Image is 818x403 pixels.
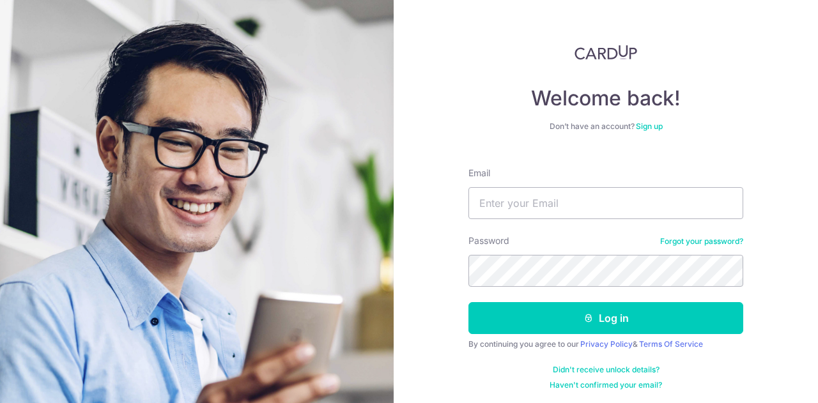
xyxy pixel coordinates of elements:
h4: Welcome back! [468,86,743,111]
div: Don’t have an account? [468,121,743,132]
a: Privacy Policy [580,339,633,349]
a: Didn't receive unlock details? [553,365,660,375]
label: Password [468,234,509,247]
input: Enter your Email [468,187,743,219]
img: CardUp Logo [575,45,637,60]
label: Email [468,167,490,179]
a: Forgot your password? [660,236,743,247]
button: Log in [468,302,743,334]
div: By continuing you agree to our & [468,339,743,349]
a: Sign up [636,121,663,131]
a: Haven't confirmed your email? [550,380,662,390]
a: Terms Of Service [639,339,703,349]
